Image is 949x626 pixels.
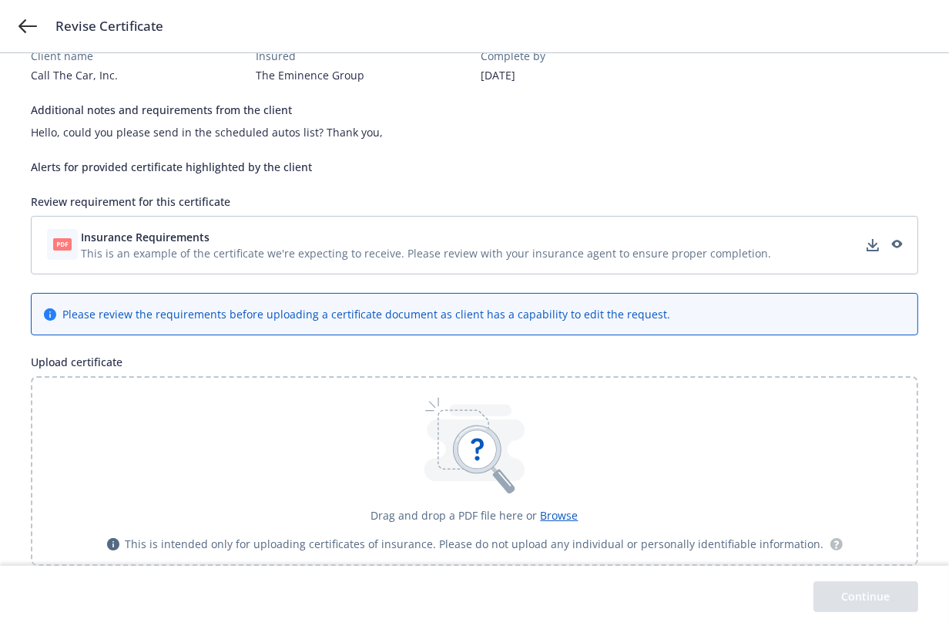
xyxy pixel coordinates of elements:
span: Browse [541,508,578,523]
span: Revise Certificate [55,17,163,35]
span: This is intended only for uploading certificates of insurance. Please do not upload any individua... [126,536,824,552]
span: This is an example of the certificate we're expecting to receive. Please review with your insuran... [81,245,771,261]
div: Hello, could you please send in the scheduled autos list? Thank you, [31,124,918,140]
div: [DATE] [481,67,693,83]
span: Insurance Requirements [81,229,210,245]
div: Drag and drop a PDF file here or BrowseThis is intended only for uploading certificates of insura... [31,376,918,566]
a: preview [887,236,905,254]
div: Drag and drop a PDF file here or [371,507,578,523]
button: Insurance Requirements [81,229,771,245]
div: Additional notes and requirements from the client [31,102,918,118]
a: download [863,236,882,254]
div: Upload certificate [31,354,918,370]
div: The Eminence Group [256,67,468,83]
div: Complete by [481,48,693,64]
div: Client name [31,48,243,64]
div: Call The Car, Inc. [31,67,243,83]
div: Insured [256,48,468,64]
div: Alerts for provided certificate highlighted by the client [31,159,918,175]
div: Please review the requirements before uploading a certificate document as client has a capability... [62,306,670,322]
div: Review requirement for this certificate [31,194,918,210]
div: Insurance RequirementsThis is an example of the certificate we're expecting to receive. Please re... [31,216,918,274]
